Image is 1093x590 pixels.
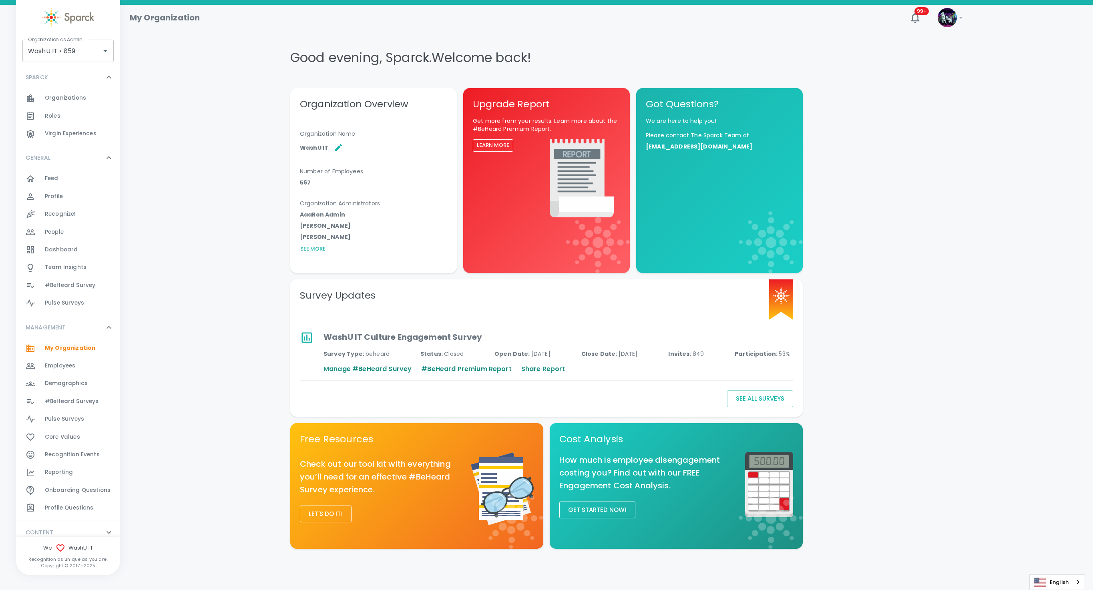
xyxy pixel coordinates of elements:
h5: Organization Overview [300,98,447,110]
div: GENERAL [16,170,120,315]
span: Recognition Events [45,451,100,459]
a: Roles [16,107,120,125]
a: Let's do it! [300,509,352,518]
a: Feed [16,170,120,187]
p: Cost Analysis [559,433,793,446]
a: Dashboard [16,241,120,259]
a: Profile Questions [16,499,120,517]
span: [DATE] [531,350,551,358]
a: English [1030,575,1085,590]
div: CONTENT [16,520,120,544]
h6: Check out our tool kit with everything you’ll need for an effective #BeHeard Survey experience. [300,458,464,496]
button: Learn More [473,139,513,152]
a: #BeHeard Survey [16,277,120,294]
span: Recognize! [45,210,76,218]
span: We WashU IT [16,543,120,553]
span: Reporting [45,468,73,476]
p: Organization Administrators [300,199,447,207]
div: Recognize! [16,205,120,223]
p: We are here to help you! [646,117,793,125]
div: SPARCK [16,89,120,146]
span: People [45,228,64,236]
p: CONTENT [26,528,53,536]
p: Number of Employees [300,167,447,175]
aside: Language selected: English [1029,574,1085,590]
h5: Survey Updates [300,289,793,302]
a: Demographics [16,375,120,392]
button: Let's do it! [300,506,352,522]
span: Feed [45,175,58,183]
p: AaaRon Admin [300,211,351,219]
div: Profile [16,188,120,205]
a: My Organization [16,339,120,357]
span: Demographics [45,379,88,387]
span: Profile Questions [45,504,94,512]
div: Core Values [16,428,120,446]
button: See More [300,245,325,254]
p: MANAGEMENT [26,323,66,331]
a: #BeHeard Premium Report [421,364,511,374]
div: Language [1029,574,1085,590]
p: 567 [300,179,311,187]
div: Employees [16,357,120,375]
p: Free Resources [300,433,534,446]
img: Report icon [470,452,534,525]
a: Onboarding Questions [16,482,120,499]
button: See all Surveys [727,390,793,407]
span: Pulse Surveys [45,299,84,307]
p: Close Date : [581,350,638,358]
a: Virgin Experiences [16,125,120,142]
h6: How much is employee disengagement costing you? Find out with our FREE Engagement Cost Analysis. [559,454,739,492]
a: [EMAIL_ADDRESS][DOMAIN_NAME] [646,142,793,151]
img: logo [739,211,803,273]
div: People [16,223,120,241]
p: Status : [420,350,464,358]
span: Team Insights [45,263,86,271]
button: Open [100,45,111,56]
p: Copyright © 2017 - 2025 [16,562,120,569]
span: Organizations [45,94,86,102]
img: logo [566,211,630,273]
p: Survey Type : [323,350,390,358]
button: 99+ [906,8,925,27]
a: Sparck logo [16,8,120,27]
p: Manage #BeHeard Survey [323,364,412,374]
div: GENERAL [16,146,120,170]
h1: My Organization [130,11,200,24]
div: Pulse Surveys [16,294,120,312]
span: Closed [444,350,464,358]
span: 99+ [914,7,929,15]
label: Organization as Admin [28,36,82,43]
p: Please contact The Sparck Team at [646,131,793,139]
a: #BeHeard Surveys [16,393,120,410]
p: Upgrade Report [473,98,620,110]
a: Reporting [16,464,120,481]
p: WashU IT [300,144,328,152]
a: Pulse Surveys [16,410,120,428]
img: logo [739,487,803,549]
div: MANAGEMENT [16,339,120,520]
a: Get started now! [559,505,635,514]
span: My Organization [45,344,95,352]
span: Profile [45,193,63,201]
a: Share Report [521,364,565,374]
p: Got Questions? [646,98,793,110]
span: Dashboard [45,246,78,254]
a: Recognition Events [16,446,120,464]
span: 53% [779,350,790,358]
span: #BeHeard Survey [45,281,95,289]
